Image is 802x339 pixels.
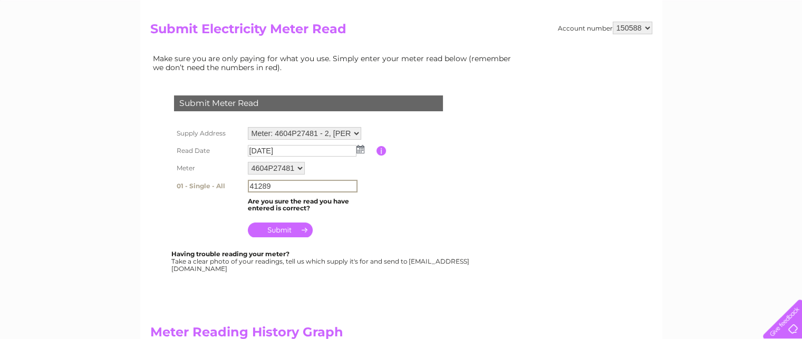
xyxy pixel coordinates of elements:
a: Contact [732,45,758,53]
input: Information [376,146,386,156]
h2: Submit Electricity Meter Read [150,22,652,42]
th: Read Date [171,142,245,159]
a: Water [616,45,636,53]
td: Make sure you are only paying for what you use. Simply enter your meter read below (remember we d... [150,52,519,74]
div: Account number [558,22,652,34]
img: ... [356,145,364,153]
td: Are you sure the read you have entered is correct? [245,195,376,215]
th: 01 - Single - All [171,177,245,195]
a: Log out [767,45,792,53]
th: Meter [171,159,245,177]
div: Submit Meter Read [174,95,443,111]
th: Supply Address [171,124,245,142]
a: 0333 014 3131 [603,5,676,18]
a: Blog [710,45,726,53]
div: Clear Business is a trading name of Verastar Limited (registered in [GEOGRAPHIC_DATA] No. 3667643... [152,6,651,51]
a: Energy [643,45,666,53]
div: Take a clear photo of your readings, tell us which supply it's for and send to [EMAIL_ADDRESS][DO... [171,250,471,272]
b: Having trouble reading your meter? [171,250,289,258]
input: Submit [248,222,313,237]
a: Telecoms [672,45,704,53]
img: logo.png [28,27,82,60]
